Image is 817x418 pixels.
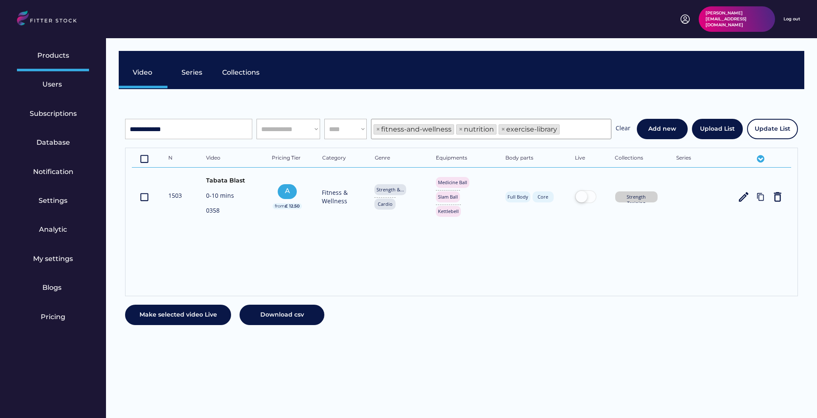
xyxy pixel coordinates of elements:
div: Series [676,154,719,163]
button: crop_din [139,152,150,165]
div: Equipments [436,154,487,163]
button: Download csv [240,305,324,325]
span: × [459,126,463,133]
div: A [280,186,295,196]
div: My settings [33,254,73,264]
div: Strength &... [376,186,404,193]
div: Pricing [41,312,65,322]
div: Category [322,154,356,163]
button: Update List [747,119,798,139]
div: 1503 [168,191,187,200]
button: edit [737,191,750,203]
div: Video [206,154,253,163]
img: LOGO.svg [17,11,84,28]
li: nutrition [456,124,496,135]
div: Slam Ball [438,194,458,200]
div: Strength Training [617,194,655,207]
button: Upload List [692,119,743,139]
div: Log out [784,16,800,22]
div: Users [42,80,64,89]
iframe: chat widget [781,384,809,410]
div: Collections [222,68,259,77]
div: Notification [33,167,73,177]
div: 0-10 mins [206,191,253,202]
div: Core [535,194,552,200]
div: Clear [616,124,630,135]
div: Body parts [505,154,556,163]
div: from [275,203,285,209]
li: exercise-library [499,124,560,135]
div: £ 12.50 [285,203,300,209]
div: Cardio [376,201,393,207]
div: Live [575,154,596,163]
div: N [168,154,187,163]
div: Collections [615,154,657,163]
div: Settings [39,196,67,205]
button: Make selected video Live [125,305,231,325]
div: Analytic [39,225,67,234]
div: Medicine Ball [438,179,467,185]
div: Tabata Blast [206,177,253,187]
div: Database [36,138,70,147]
div: Subscriptions [30,109,77,118]
button: delete_outline [771,191,784,203]
img: profile-circle.svg [680,14,690,24]
span: × [501,126,505,133]
div: Blogs [42,283,64,292]
li: fitness-and-wellness [374,124,454,135]
div: Pricing Tier [272,154,304,163]
text: crop_din [139,191,150,202]
iframe: chat widget [768,346,811,385]
div: [PERSON_NAME][EMAIL_ADDRESS][DOMAIN_NAME] [705,10,768,28]
div: 0358 [206,206,253,217]
div: Full Body [507,194,528,200]
button: Add new [637,119,688,139]
text: crop_din [139,154,150,164]
span: × [376,126,380,133]
div: Products [37,51,69,60]
div: Genre [375,154,417,163]
div: Video [133,68,154,77]
div: Kettlebell [438,208,459,214]
button: crop_din [139,191,150,203]
div: Fitness & Wellness [322,188,356,205]
div: Series [181,68,203,77]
